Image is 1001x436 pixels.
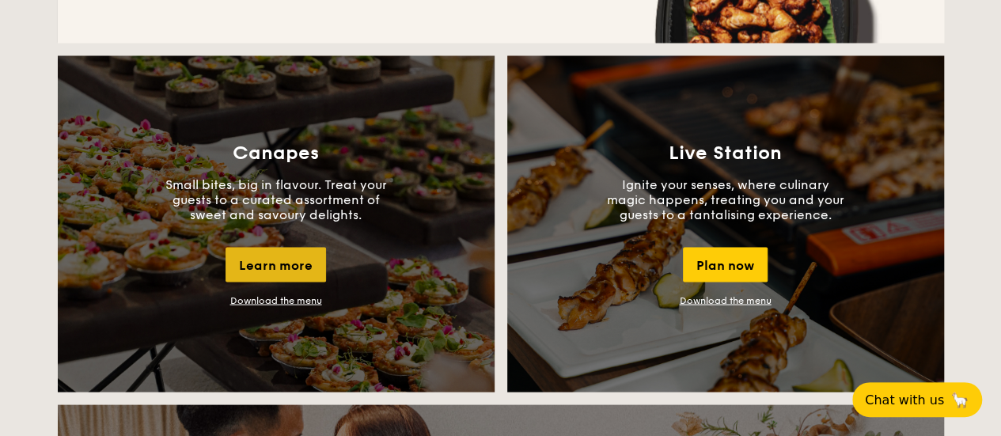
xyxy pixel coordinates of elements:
h3: Live Station [669,142,782,164]
div: Plan now [683,247,768,282]
button: Chat with us🦙 [852,382,982,417]
p: Ignite your senses, where culinary magic happens, treating you and your guests to a tantalising e... [607,176,844,222]
p: Small bites, big in flavour. Treat your guests to a curated assortment of sweet and savoury delig... [157,176,395,222]
span: Chat with us [865,392,944,408]
div: Learn more [226,247,326,282]
a: Download the menu [680,294,772,305]
h3: Canapes [233,142,319,164]
a: Download the menu [230,294,322,305]
span: 🦙 [950,391,969,409]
